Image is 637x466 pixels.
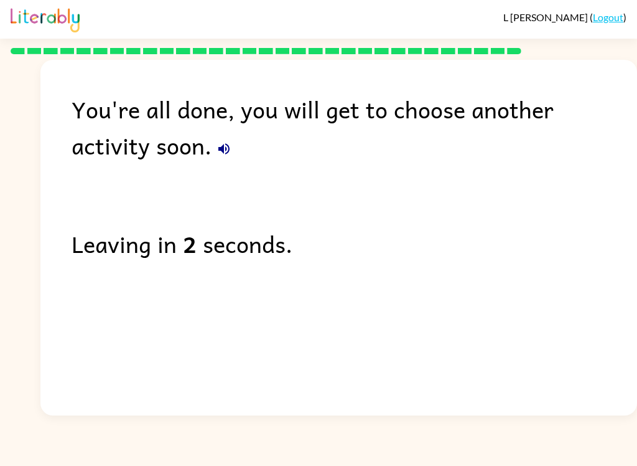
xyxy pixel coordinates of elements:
[183,226,197,262] b: 2
[503,11,626,23] div: ( )
[72,91,637,163] div: You're all done, you will get to choose another activity soon.
[503,11,590,23] span: L [PERSON_NAME]
[593,11,623,23] a: Logout
[11,5,80,32] img: Literably
[72,226,637,262] div: Leaving in seconds.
